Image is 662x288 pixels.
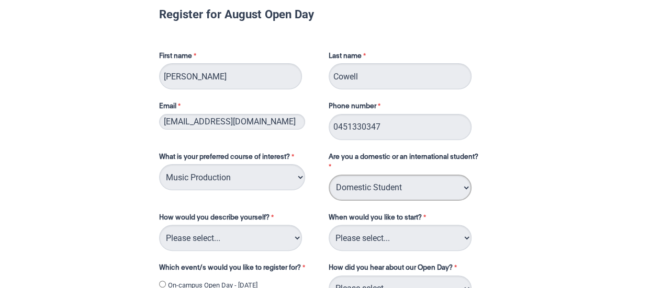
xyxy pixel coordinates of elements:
[159,9,503,19] h1: Register for August Open Day
[329,213,495,225] label: When would you like to start?
[329,63,472,89] input: Last name
[329,51,368,64] label: Last name
[159,63,302,89] input: First name
[159,51,318,64] label: First name
[159,152,318,165] label: What is your preferred course of interest?
[159,263,318,275] label: Which event/s would you like to register for?
[329,263,459,275] label: How did you hear about our Open Day?
[329,114,472,140] input: Phone number
[329,175,472,201] select: Are you a domestic or an international student?
[329,154,478,160] span: Are you a domestic or an international student?
[159,225,302,251] select: How would you describe yourself?
[159,213,318,225] label: How would you describe yourself?
[159,114,305,130] input: Email
[329,225,472,251] select: When would you like to start?
[329,101,383,114] label: Phone number
[159,164,305,190] select: What is your preferred course of interest?
[159,101,318,114] label: Email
